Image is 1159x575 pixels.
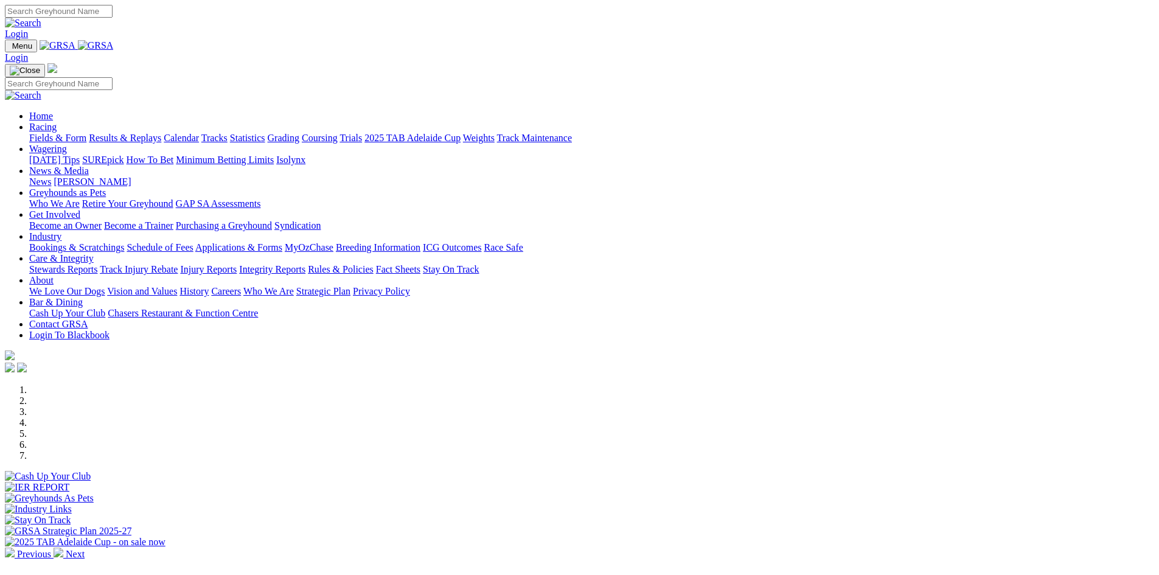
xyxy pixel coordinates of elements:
[127,155,174,165] a: How To Bet
[5,18,41,29] img: Search
[5,350,15,360] img: logo-grsa-white.png
[82,155,124,165] a: SUREpick
[127,242,193,253] a: Schedule of Fees
[463,133,495,143] a: Weights
[336,242,420,253] a: Breeding Information
[5,549,54,559] a: Previous
[54,548,63,557] img: chevron-right-pager-white.svg
[29,275,54,285] a: About
[5,40,37,52] button: Toggle navigation
[276,155,305,165] a: Isolynx
[29,122,57,132] a: Racing
[29,111,53,121] a: Home
[211,286,241,296] a: Careers
[29,144,67,154] a: Wagering
[29,330,110,340] a: Login To Blackbook
[5,90,41,101] img: Search
[29,286,1154,297] div: About
[5,64,45,77] button: Toggle navigation
[274,220,321,231] a: Syndication
[29,308,1154,319] div: Bar & Dining
[308,264,374,274] a: Rules & Policies
[296,286,350,296] a: Strategic Plan
[180,264,237,274] a: Injury Reports
[29,220,1154,231] div: Get Involved
[376,264,420,274] a: Fact Sheets
[108,308,258,318] a: Chasers Restaurant & Function Centre
[201,133,228,143] a: Tracks
[164,133,199,143] a: Calendar
[5,515,71,526] img: Stay On Track
[104,220,173,231] a: Become a Trainer
[29,286,105,296] a: We Love Our Dogs
[176,155,274,165] a: Minimum Betting Limits
[17,363,27,372] img: twitter.svg
[89,133,161,143] a: Results & Replays
[5,482,69,493] img: IER REPORT
[239,264,305,274] a: Integrity Reports
[179,286,209,296] a: History
[29,253,94,263] a: Care & Integrity
[82,198,173,209] a: Retire Your Greyhound
[29,297,83,307] a: Bar & Dining
[78,40,114,51] img: GRSA
[339,133,362,143] a: Trials
[29,242,1154,253] div: Industry
[29,187,106,198] a: Greyhounds as Pets
[29,264,1154,275] div: Care & Integrity
[230,133,265,143] a: Statistics
[195,242,282,253] a: Applications & Forms
[5,526,131,537] img: GRSA Strategic Plan 2025-27
[484,242,523,253] a: Race Safe
[54,176,131,187] a: [PERSON_NAME]
[497,133,572,143] a: Track Maintenance
[364,133,461,143] a: 2025 TAB Adelaide Cup
[423,264,479,274] a: Stay On Track
[100,264,178,274] a: Track Injury Rebate
[107,286,177,296] a: Vision and Values
[302,133,338,143] a: Coursing
[29,264,97,274] a: Stewards Reports
[243,286,294,296] a: Who We Are
[29,133,1154,144] div: Racing
[29,198,1154,209] div: Greyhounds as Pets
[12,41,32,51] span: Menu
[5,493,94,504] img: Greyhounds As Pets
[47,63,57,73] img: logo-grsa-white.png
[29,133,86,143] a: Fields & Form
[5,504,72,515] img: Industry Links
[423,242,481,253] a: ICG Outcomes
[29,242,124,253] a: Bookings & Scratchings
[5,537,165,548] img: 2025 TAB Adelaide Cup - on sale now
[285,242,333,253] a: MyOzChase
[5,52,28,63] a: Login
[17,549,51,559] span: Previous
[29,231,61,242] a: Industry
[29,155,1154,166] div: Wagering
[54,549,85,559] a: Next
[176,220,272,231] a: Purchasing a Greyhound
[5,471,91,482] img: Cash Up Your Club
[29,198,80,209] a: Who We Are
[40,40,75,51] img: GRSA
[268,133,299,143] a: Grading
[29,319,88,329] a: Contact GRSA
[5,548,15,557] img: chevron-left-pager-white.svg
[29,176,51,187] a: News
[5,29,28,39] a: Login
[5,77,113,90] input: Search
[66,549,85,559] span: Next
[5,5,113,18] input: Search
[29,220,102,231] a: Become an Owner
[29,155,80,165] a: [DATE] Tips
[29,209,80,220] a: Get Involved
[29,166,89,176] a: News & Media
[176,198,261,209] a: GAP SA Assessments
[5,363,15,372] img: facebook.svg
[10,66,40,75] img: Close
[29,308,105,318] a: Cash Up Your Club
[353,286,410,296] a: Privacy Policy
[29,176,1154,187] div: News & Media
